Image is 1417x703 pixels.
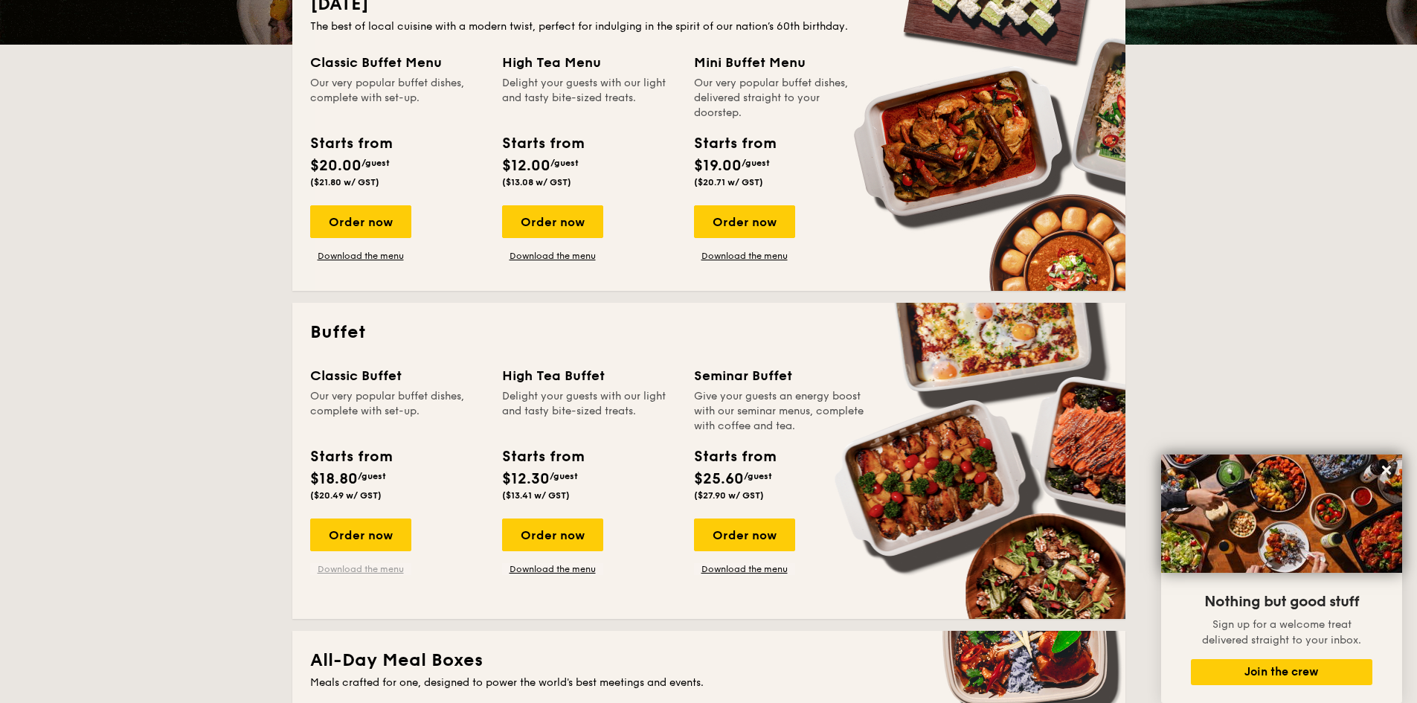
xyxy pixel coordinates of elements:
[310,470,358,488] span: $18.80
[694,177,763,187] span: ($20.71 w/ GST)
[1202,618,1361,646] span: Sign up for a welcome treat delivered straight to your inbox.
[694,52,868,73] div: Mini Buffet Menu
[694,470,744,488] span: $25.60
[310,177,379,187] span: ($21.80 w/ GST)
[502,132,583,155] div: Starts from
[694,389,868,434] div: Give your guests an energy boost with our seminar menus, complete with coffee and tea.
[310,649,1108,672] h2: All-Day Meal Boxes
[1204,593,1359,611] span: Nothing but good stuff
[742,158,770,168] span: /guest
[310,157,362,175] span: $20.00
[502,157,550,175] span: $12.00
[694,365,868,386] div: Seminar Buffet
[310,52,484,73] div: Classic Buffet Menu
[310,563,411,575] a: Download the menu
[694,490,764,501] span: ($27.90 w/ GST)
[1161,455,1402,573] img: DSC07876-Edit02-Large.jpeg
[502,76,676,121] div: Delight your guests with our light and tasty bite-sized treats.
[310,19,1108,34] div: The best of local cuisine with a modern twist, perfect for indulging in the spirit of our nation’...
[358,471,386,481] span: /guest
[502,250,603,262] a: Download the menu
[550,471,578,481] span: /guest
[502,389,676,434] div: Delight your guests with our light and tasty bite-sized treats.
[502,205,603,238] div: Order now
[694,76,868,121] div: Our very popular buffet dishes, delivered straight to your doorstep.
[694,205,795,238] div: Order now
[310,76,484,121] div: Our very popular buffet dishes, complete with set-up.
[694,563,795,575] a: Download the menu
[502,470,550,488] span: $12.30
[310,132,391,155] div: Starts from
[502,365,676,386] div: High Tea Buffet
[694,250,795,262] a: Download the menu
[310,389,484,434] div: Our very popular buffet dishes, complete with set-up.
[502,52,676,73] div: High Tea Menu
[694,132,775,155] div: Starts from
[694,446,775,468] div: Starts from
[310,250,411,262] a: Download the menu
[744,471,772,481] span: /guest
[502,519,603,551] div: Order now
[1191,659,1372,685] button: Join the crew
[310,675,1108,690] div: Meals crafted for one, designed to power the world's best meetings and events.
[694,519,795,551] div: Order now
[1375,458,1398,482] button: Close
[502,563,603,575] a: Download the menu
[310,519,411,551] div: Order now
[310,490,382,501] span: ($20.49 w/ GST)
[502,177,571,187] span: ($13.08 w/ GST)
[310,205,411,238] div: Order now
[502,446,583,468] div: Starts from
[310,365,484,386] div: Classic Buffet
[310,321,1108,344] h2: Buffet
[550,158,579,168] span: /guest
[502,490,570,501] span: ($13.41 w/ GST)
[310,446,391,468] div: Starts from
[362,158,390,168] span: /guest
[694,157,742,175] span: $19.00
